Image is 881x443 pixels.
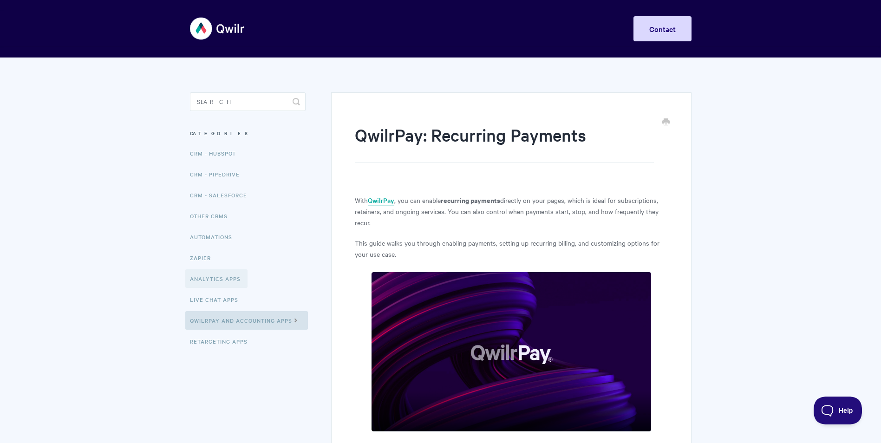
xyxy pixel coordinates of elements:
[190,228,239,246] a: Automations
[190,144,243,163] a: CRM - HubSpot
[190,332,255,351] a: Retargeting Apps
[190,207,235,225] a: Other CRMs
[355,237,667,260] p: This guide walks you through enabling payments, setting up recurring billing, and customizing opt...
[190,186,254,204] a: CRM - Salesforce
[355,195,667,228] p: With , you can enable directly on your pages, which is ideal for subscriptions, retainers, and on...
[190,290,245,309] a: Live Chat Apps
[441,195,500,205] strong: recurring payments
[814,397,862,424] iframe: Toggle Customer Support
[368,195,394,206] a: QwilrPay
[190,11,245,46] img: Qwilr Help Center
[185,269,248,288] a: Analytics Apps
[355,123,653,163] h1: QwilrPay: Recurring Payments
[633,16,692,41] a: Contact
[662,117,670,128] a: Print this Article
[190,92,306,111] input: Search
[190,248,218,267] a: Zapier
[185,311,308,330] a: QwilrPay and Accounting Apps
[190,125,306,142] h3: Categories
[190,165,247,183] a: CRM - Pipedrive
[371,272,652,432] img: file-hBILISBX3B.png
